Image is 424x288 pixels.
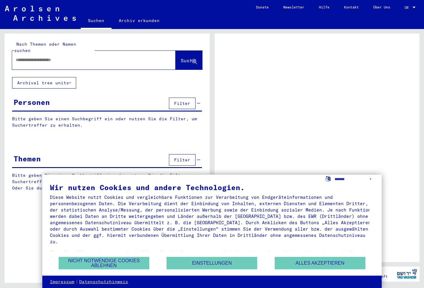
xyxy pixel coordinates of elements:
label: Sprache auswählen [325,176,331,181]
div: Personen [14,97,50,108]
span: Suche [181,57,196,63]
a: Archiv erkunden [112,13,167,28]
button: Suche [176,51,202,70]
span: DE [405,5,411,10]
img: Arolsen_neg.svg [5,6,76,21]
img: yv_logo.png [396,266,418,281]
a: Suchen [81,13,112,29]
span: Filter [174,101,190,106]
button: Filter [169,154,196,166]
div: Diese Website nutzt Cookies und vergleichbare Funktionen zur Verarbeitung von Endgeräteinformatio... [50,194,374,245]
button: Archival tree units [12,77,76,89]
p: Bitte geben Sie einen Suchbegriff ein oder nutzen Sie die Filter, um Suchertreffer zu erhalten. [12,116,202,128]
select: Sprache auswählen [335,175,374,183]
a: Datenschutzhinweis [79,279,128,285]
button: Filter [169,98,196,109]
div: Themen [14,153,41,164]
button: Nicht notwendige Cookies ablehnen [59,257,149,269]
a: Impressum [50,279,74,285]
button: Einstellungen [167,257,257,269]
p: Bitte geben Sie einen Suchbegriff ein oder nutzen Sie die Filter, um Suchertreffer zu erhalten. O... [12,172,202,191]
mat-label: Nach Themen oder Namen suchen [14,41,76,53]
div: Wir nutzen Cookies und andere Technologien. [50,184,374,191]
span: Filter [174,157,190,163]
button: Alles akzeptieren [275,257,365,269]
